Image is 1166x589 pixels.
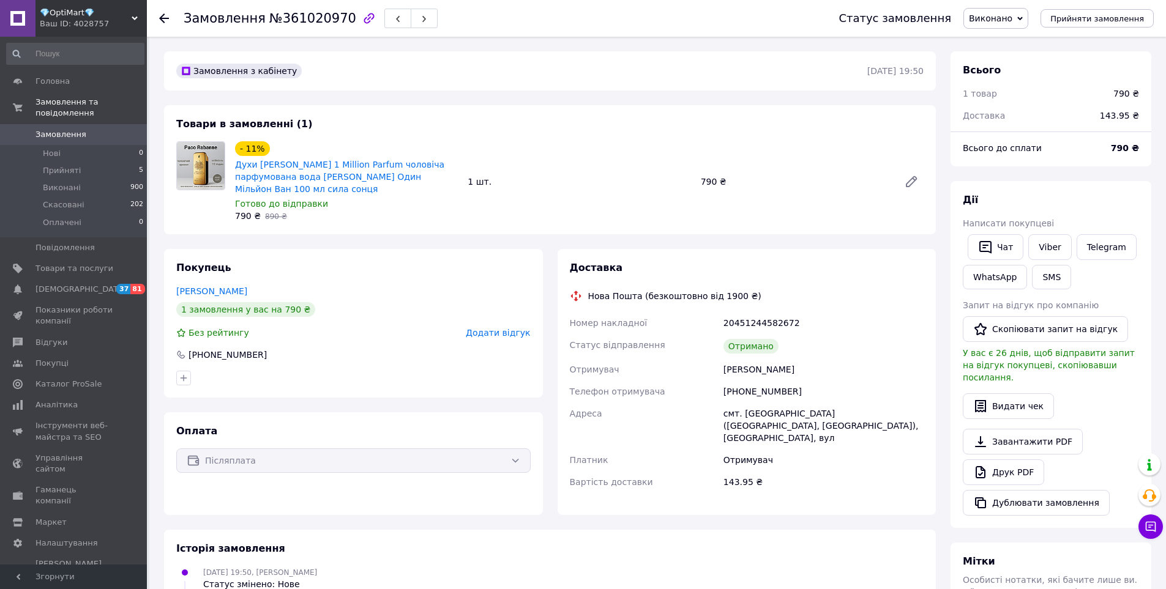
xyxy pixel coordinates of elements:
[963,194,978,206] span: Дії
[177,142,225,190] img: Духи Paco Rabanne 1 Million Parfum чоловіча парфумована вода Пако Рабан Один Мільйон Ван 100 мл с...
[721,358,926,380] div: [PERSON_NAME]
[1032,265,1071,289] button: SMS
[189,328,249,338] span: Без рейтингу
[176,118,313,130] span: Товари в замовленні (1)
[721,449,926,471] div: Отримувач
[36,399,78,410] span: Аналітика
[36,305,113,327] span: Показники роботи компанії
[36,453,113,475] span: Управління сайтом
[176,286,247,296] a: [PERSON_NAME]
[43,182,81,193] span: Виконані
[963,490,1110,516] button: Дублювати замовлення
[463,173,695,190] div: 1 шт.
[721,380,926,402] div: [PHONE_NUMBER]
[1113,87,1139,100] div: 790 ₴
[963,111,1005,120] span: Доставка
[176,302,315,317] div: 1 замовлення у вас на 790 ₴
[963,429,1083,454] a: Завантажити PDF
[839,12,951,24] div: Статус замовлення
[36,337,67,348] span: Відгуки
[721,312,926,334] div: 20451244582672
[963,89,997,98] span: 1 товар
[36,358,69,369] span: Покупці
[139,165,143,176] span: 5
[899,169,924,194] a: Редагувати
[139,148,143,159] span: 0
[570,262,623,273] span: Доставка
[570,387,665,396] span: Телефон отримувача
[723,339,779,354] div: Отримано
[570,318,648,328] span: Номер накладної
[867,66,924,76] time: [DATE] 19:50
[187,349,268,361] div: [PHONE_NUMBER]
[721,402,926,449] div: смт. [GEOGRAPHIC_DATA] ([GEOGRAPHIC_DATA], [GEOGRAPHIC_DATA]), [GEOGRAPHIC_DATA], вул
[176,425,217,437] span: Оплата
[43,199,84,210] span: Скасовані
[235,199,328,209] span: Готово до відправки
[130,284,144,294] span: 81
[139,217,143,228] span: 0
[570,365,619,374] span: Отримувач
[235,141,270,156] div: - 11%
[235,160,444,194] a: Духи [PERSON_NAME] 1 Million Parfum чоловіча парфумована вода [PERSON_NAME] Один Мільйон Ван 100 ...
[36,538,98,549] span: Налаштування
[176,64,302,78] div: Замовлення з кабінету
[130,182,143,193] span: 900
[585,290,764,302] div: Нова Пошта (безкоштовно від 1900 ₴)
[963,555,995,567] span: Мітки
[968,234,1023,260] button: Чат
[963,393,1054,419] button: Видати чек
[1041,9,1154,28] button: Прийняти замовлення
[570,409,602,418] span: Адреса
[36,129,86,140] span: Замовлення
[570,477,653,487] span: Вартість доставки
[570,340,665,350] span: Статус відправлення
[963,265,1027,289] a: WhatsApp
[1050,14,1144,23] span: Прийняти замовлення
[40,7,132,18] span: 💎OptiMart💎
[1028,234,1071,260] a: Viber
[1111,143,1139,153] b: 790 ₴
[696,173,894,190] div: 790 ₴
[1077,234,1137,260] a: Telegram
[235,211,261,221] span: 790 ₴
[6,43,144,65] input: Пошук
[36,76,70,87] span: Головна
[466,328,530,338] span: Додати відгук
[963,218,1054,228] span: Написати покупцеві
[43,217,81,228] span: Оплачені
[963,64,1001,76] span: Всього
[963,348,1135,382] span: У вас є 26 днів, щоб відправити запит на відгук покупцеві, скопіювавши посилання.
[130,199,143,210] span: 202
[36,517,67,528] span: Маркет
[963,316,1128,342] button: Скопіювати запит на відгук
[43,165,81,176] span: Прийняті
[1138,514,1163,539] button: Чат з покупцем
[36,97,147,119] span: Замовлення та повідомлення
[176,543,285,554] span: Історія замовлення
[963,143,1042,153] span: Всього до сплати
[176,262,231,273] span: Покупець
[721,471,926,493] div: 143.95 ₴
[40,18,147,29] div: Ваш ID: 4028757
[36,379,102,390] span: Каталог ProSale
[963,300,1099,310] span: Запит на відгук про компанію
[36,242,95,253] span: Повідомлення
[36,484,113,506] span: Гаманець компанії
[265,212,287,221] span: 890 ₴
[570,455,608,465] span: Платник
[116,284,130,294] span: 37
[36,284,126,295] span: [DEMOGRAPHIC_DATA]
[203,568,317,577] span: [DATE] 19:50, [PERSON_NAME]
[969,13,1012,23] span: Виконано
[184,11,266,26] span: Замовлення
[36,263,113,274] span: Товари та послуги
[269,11,356,26] span: №361020970
[963,459,1044,485] a: Друк PDF
[159,12,169,24] div: Повернутися назад
[36,420,113,442] span: Інструменти веб-майстра та SEO
[1093,102,1146,129] div: 143.95 ₴
[43,148,61,159] span: Нові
